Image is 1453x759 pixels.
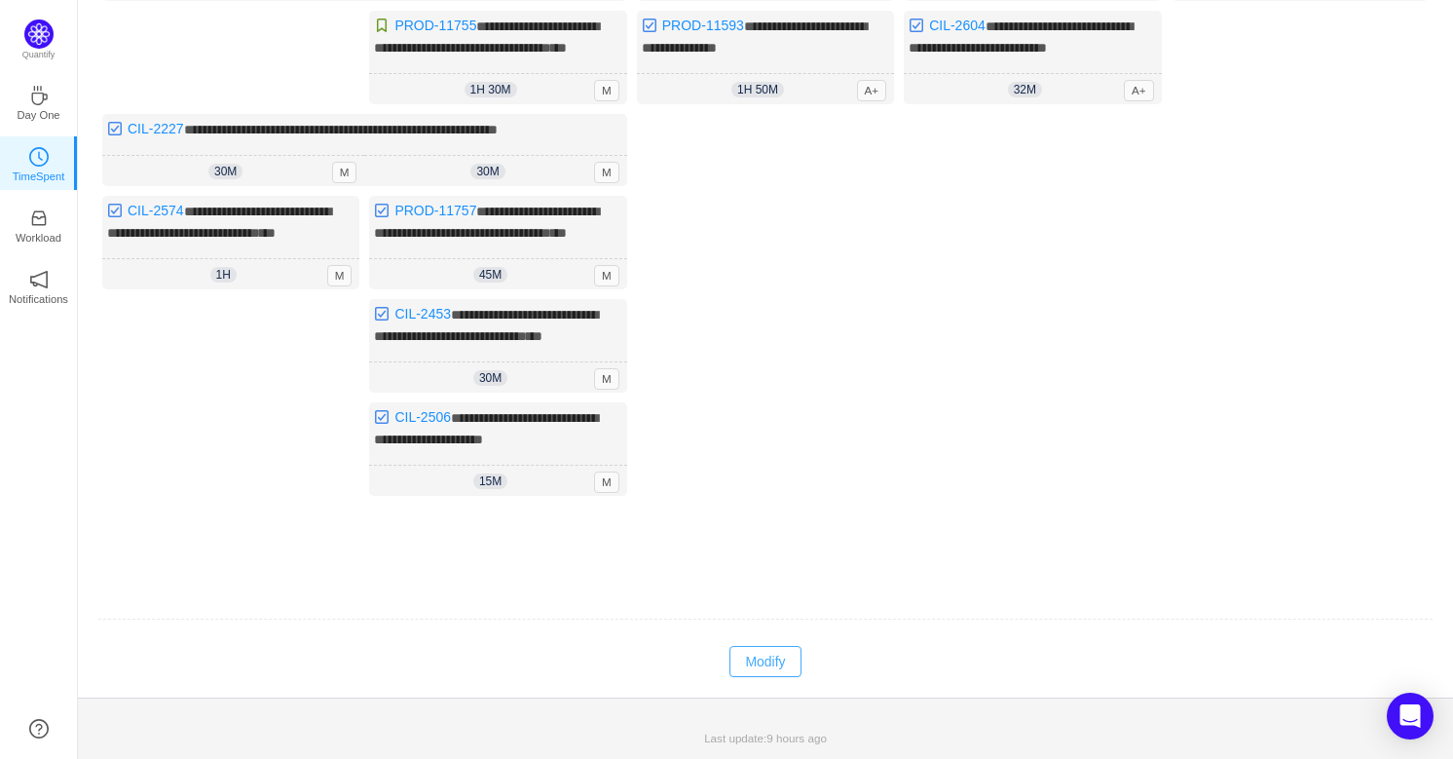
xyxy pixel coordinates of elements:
[29,86,49,105] i: icon: coffee
[594,80,619,101] span: M
[332,162,357,183] span: M
[766,732,827,744] span: 9 hours ago
[29,92,49,111] a: icon: coffeeDay One
[107,203,123,218] img: 10318
[394,409,451,425] a: CIL-2506
[731,82,784,97] span: 1h 50m
[208,164,242,179] span: 30m
[128,203,184,218] a: CIL-2574
[473,370,507,386] span: 30m
[29,276,49,295] a: icon: notificationNotifications
[13,168,65,185] p: TimeSpent
[594,265,619,286] span: M
[465,82,517,97] span: 1h 30m
[107,121,123,136] img: 10318
[729,646,801,677] button: Modify
[1124,80,1154,101] span: A+
[16,229,61,247] p: Workload
[17,106,59,124] p: Day One
[29,214,49,234] a: icon: inboxWorkload
[857,80,887,101] span: A+
[704,732,827,744] span: Last update:
[9,290,68,308] p: Notifications
[29,270,49,289] i: icon: notification
[29,147,49,167] i: icon: clock-circle
[473,474,507,489] span: 15m
[210,267,237,283] span: 1h
[473,267,507,283] span: 45m
[327,265,353,286] span: M
[394,203,476,218] a: PROD-11757
[394,18,476,33] a: PROD-11755
[909,18,924,33] img: 10318
[24,19,54,49] img: Quantify
[374,306,390,322] img: 10318
[594,162,619,183] span: M
[929,18,986,33] a: CIL-2604
[29,209,49,228] i: icon: inbox
[594,472,619,493] span: M
[594,368,619,390] span: M
[1008,82,1042,97] span: 32m
[29,719,49,739] a: icon: question-circle
[394,306,451,322] a: CIL-2453
[22,49,56,62] p: Quantify
[374,203,390,218] img: 10318
[662,18,744,33] a: PROD-11593
[29,153,49,172] a: icon: clock-circleTimeSpent
[374,18,390,33] img: 10315
[1387,693,1434,740] div: Open Intercom Messenger
[128,121,184,136] a: CIL-2227
[374,409,390,425] img: 10318
[470,164,504,179] span: 30m
[642,18,657,33] img: 10318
